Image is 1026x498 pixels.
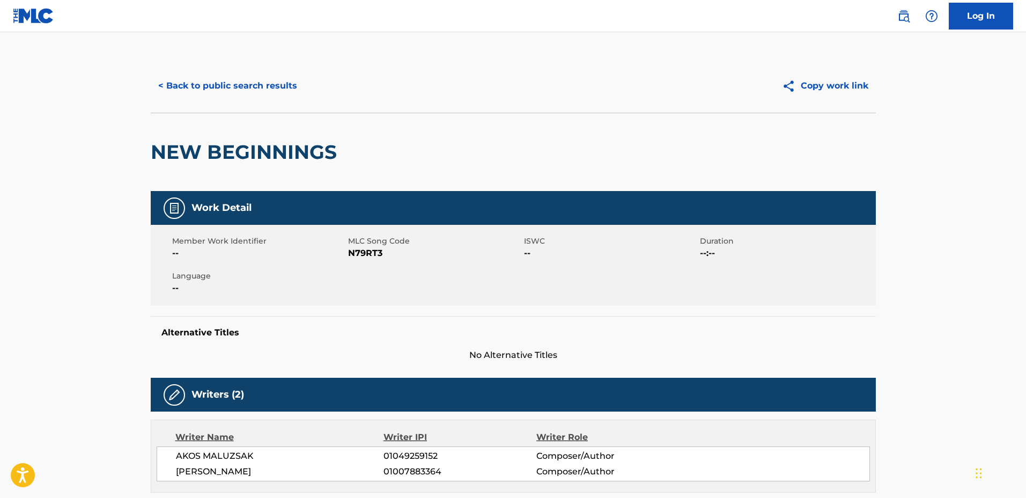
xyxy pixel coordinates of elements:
span: -- [172,247,345,260]
span: AKOS MALUZSAK [176,450,384,463]
span: ISWC [524,236,697,247]
span: -- [524,247,697,260]
div: Writer Name [175,431,384,444]
img: MLC Logo [13,8,54,24]
h2: NEW BEGINNINGS [151,140,342,164]
button: < Back to public search results [151,72,305,99]
span: --:-- [700,247,873,260]
h5: Alternative Titles [161,327,865,338]
span: No Alternative Titles [151,349,876,362]
h5: Writers (2) [191,389,244,401]
span: Language [172,270,345,282]
span: Member Work Identifier [172,236,345,247]
span: Composer/Author [536,465,675,478]
a: Log In [949,3,1013,30]
span: [PERSON_NAME] [176,465,384,478]
span: Duration [700,236,873,247]
a: Public Search [893,5,914,27]
span: 01007883364 [383,465,536,478]
img: Writers [168,389,181,401]
img: Work Detail [168,202,181,215]
h5: Work Detail [191,202,252,214]
img: help [925,10,938,23]
iframe: Chat Widget [972,446,1026,498]
img: Copy work link [782,79,801,93]
div: Drag [976,457,982,489]
span: MLC Song Code [348,236,521,247]
button: Copy work link [774,72,876,99]
div: Writer IPI [383,431,536,444]
div: Help [921,5,942,27]
span: 01049259152 [383,450,536,463]
span: N79RT3 [348,247,521,260]
span: Composer/Author [536,450,675,463]
div: Writer Role [536,431,675,444]
img: search [897,10,910,23]
span: -- [172,282,345,295]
